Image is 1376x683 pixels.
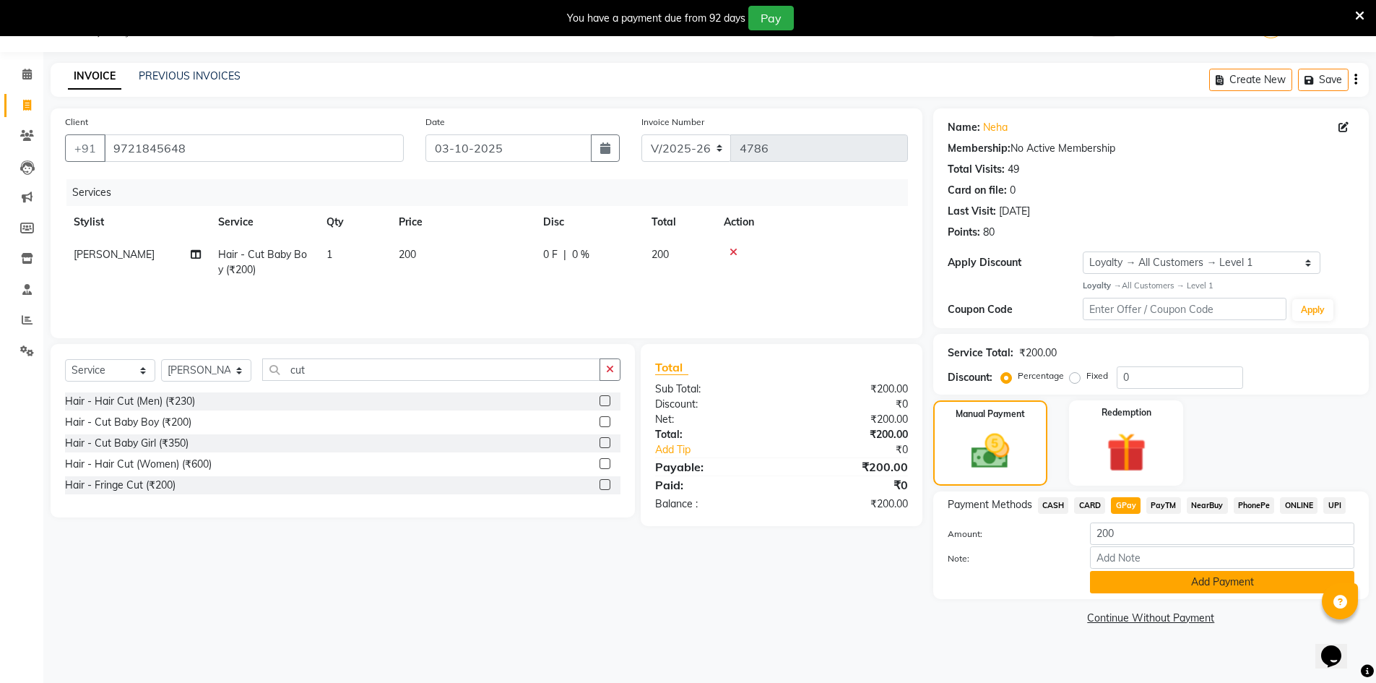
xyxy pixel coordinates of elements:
[1086,369,1108,382] label: Fixed
[65,457,212,472] div: Hair - Hair Cut (Women) (₹600)
[641,116,704,129] label: Invoice Number
[104,134,404,162] input: Search by Name/Mobile/Email/Code
[643,206,715,239] th: Total
[1018,369,1064,382] label: Percentage
[1187,497,1228,514] span: NearBuy
[948,204,996,219] div: Last Visit:
[948,225,980,240] div: Points:
[1111,497,1141,514] span: GPay
[652,248,669,261] span: 200
[1323,497,1346,514] span: UPI
[425,116,445,129] label: Date
[782,382,919,397] div: ₹200.00
[1146,497,1181,514] span: PayTM
[65,436,189,451] div: Hair - Cut Baby Girl (₹350)
[948,497,1032,512] span: Payment Methods
[1234,497,1275,514] span: PhonePe
[399,248,416,261] span: 200
[948,345,1013,361] div: Service Total:
[262,358,600,381] input: Search or Scan
[65,478,176,493] div: Hair - Fringe Cut (₹200)
[937,528,1080,541] label: Amount:
[65,206,209,239] th: Stylist
[644,412,782,427] div: Net:
[948,141,1011,156] div: Membership:
[644,427,782,442] div: Total:
[948,370,992,385] div: Discount:
[1102,406,1151,419] label: Redemption
[948,183,1007,198] div: Card on file:
[1090,571,1354,593] button: Add Payment
[782,497,919,512] div: ₹200.00
[563,247,566,262] span: |
[937,552,1080,565] label: Note:
[326,248,332,261] span: 1
[782,397,919,412] div: ₹0
[390,206,535,239] th: Price
[68,64,121,90] a: INVOICE
[1083,280,1121,291] strong: Loyalty →
[983,120,1008,135] a: Neha
[567,11,745,26] div: You have a payment due from 92 days
[1008,162,1019,177] div: 49
[572,247,589,262] span: 0 %
[959,429,1021,473] img: _cash.svg
[644,476,782,494] div: Paid:
[948,302,1083,317] div: Coupon Code
[1090,523,1354,545] input: Amount
[1292,299,1333,321] button: Apply
[782,412,919,427] div: ₹200.00
[1074,497,1105,514] span: CARD
[715,206,908,239] th: Action
[1315,625,1362,669] iframe: chat widget
[956,408,1025,421] label: Manual Payment
[218,248,307,276] span: Hair - Cut Baby Boy (₹200)
[644,397,782,412] div: Discount:
[1038,497,1069,514] span: CASH
[748,6,794,30] button: Pay
[65,116,88,129] label: Client
[65,134,105,162] button: +91
[948,120,980,135] div: Name:
[209,206,318,239] th: Service
[1010,183,1016,198] div: 0
[948,162,1005,177] div: Total Visits:
[983,225,995,240] div: 80
[999,204,1030,219] div: [DATE]
[936,611,1366,626] a: Continue Without Payment
[1094,428,1159,477] img: _gift.svg
[65,394,195,409] div: Hair - Hair Cut (Men) (₹230)
[1019,345,1057,361] div: ₹200.00
[644,458,782,476] div: Payable:
[318,206,390,239] th: Qty
[1280,497,1317,514] span: ONLINE
[655,360,688,375] span: Total
[535,206,643,239] th: Disc
[805,442,919,458] div: ₹0
[1090,546,1354,569] input: Add Note
[1298,69,1349,91] button: Save
[139,69,241,82] a: PREVIOUS INVOICES
[644,442,804,458] a: Add Tip
[644,382,782,397] div: Sub Total:
[543,247,558,262] span: 0 F
[948,141,1354,156] div: No Active Membership
[782,476,919,494] div: ₹0
[782,427,919,442] div: ₹200.00
[65,415,191,430] div: Hair - Cut Baby Boy (₹200)
[782,458,919,476] div: ₹200.00
[66,179,919,206] div: Services
[74,248,155,261] span: [PERSON_NAME]
[948,255,1083,270] div: Apply Discount
[1209,69,1292,91] button: Create New
[1083,280,1354,292] div: All Customers → Level 1
[644,497,782,512] div: Balance :
[1083,298,1286,320] input: Enter Offer / Coupon Code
